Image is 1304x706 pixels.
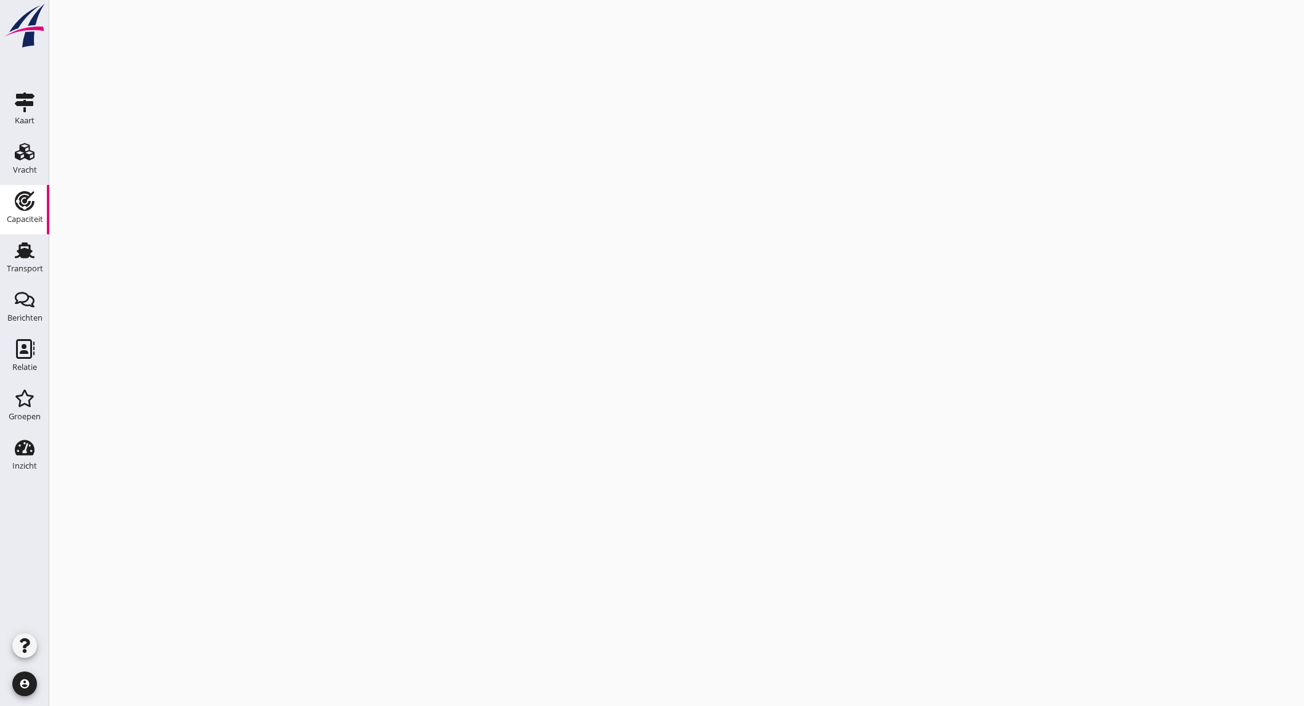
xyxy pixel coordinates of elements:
[13,166,37,174] div: Vracht
[12,462,37,470] div: Inzicht
[7,265,43,273] div: Transport
[7,215,43,223] div: Capaciteit
[9,413,41,421] div: Groepen
[2,3,47,49] img: logo-small.a267ee39.svg
[15,117,35,125] div: Kaart
[12,671,37,696] i: account_circle
[7,314,43,322] div: Berichten
[12,363,37,371] div: Relatie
